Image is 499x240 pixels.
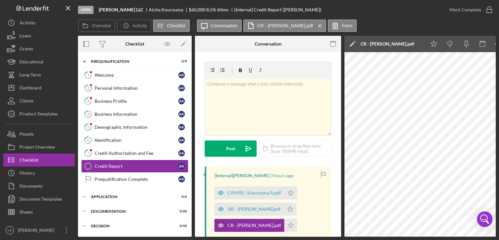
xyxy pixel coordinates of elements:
tspan: 2 [87,86,89,90]
div: Long-Term [19,68,41,83]
label: CR - [PERSON_NAME].pdf [257,23,313,28]
button: CAIVRS - Kourouma A.pdf [214,186,297,199]
div: 60 mo [217,7,229,12]
div: Grants [19,42,33,57]
div: A K [178,137,185,143]
a: 2Personal InformationAK [81,82,188,95]
div: A K [178,150,185,156]
button: Dashboard [3,81,75,94]
button: People [3,127,75,140]
label: Checklist [167,23,186,28]
div: CAIVRS - Kourouma A.pdf [227,190,281,195]
div: Documentation [91,209,171,213]
button: Grants [3,42,75,55]
button: CR - [PERSON_NAME].pdf [243,20,326,32]
button: History [3,167,75,180]
a: 7Credit Authorization and FeeAK [81,147,188,160]
button: Mark Complete [443,3,496,16]
div: Open Intercom Messenger [477,211,493,227]
div: 8.5 % [206,7,216,12]
div: Loans [19,29,31,44]
button: Checklist [153,20,190,32]
div: Educational [19,55,44,70]
div: 0 / 6 [175,195,187,199]
tspan: 6 [87,138,89,142]
div: Demographic Information [95,125,178,130]
a: 3Business ProfileAK [81,95,188,108]
div: CR - [PERSON_NAME].pdf [227,223,281,228]
button: Educational [3,55,75,68]
div: Aicha Kourouma [149,7,189,12]
b: [PERSON_NAME] LLC [99,7,143,12]
div: History [19,167,35,181]
div: Project Overview [19,140,55,155]
div: Sheets [19,206,33,220]
div: Activity [19,16,35,31]
div: A K [178,72,185,78]
button: Document Templates [3,193,75,206]
tspan: 5 [87,125,89,129]
div: Documents [19,180,43,194]
button: Long-Term [3,68,75,81]
div: Dashboard [19,81,42,96]
div: A K [178,98,185,104]
div: A K [178,163,185,169]
label: Activity [133,23,147,28]
div: Application [91,195,171,199]
tspan: 1 [87,73,89,77]
div: Decision [91,224,171,228]
text: YB [8,229,12,232]
div: [Internal] [PERSON_NAME] [214,173,269,178]
div: 0 / 10 [175,224,187,228]
button: Activity [117,20,151,32]
div: Prequalification [91,60,171,63]
a: Prequalification CompleteAK [81,173,188,186]
label: Conversation [211,23,238,28]
a: 6IdentificationAK [81,134,188,147]
div: Conversation [255,41,282,47]
div: Open [78,6,94,14]
div: A K [178,85,185,91]
button: Activity [3,16,75,29]
time: 2025-10-15 12:26 [270,173,294,178]
button: Conversation [197,20,242,32]
div: Post [226,140,235,157]
div: 0 / 9 [175,60,187,63]
div: Credit Authorization and Fee [95,151,178,156]
div: Identification [95,138,178,143]
label: Form [342,23,352,28]
button: Loans [3,29,75,42]
div: Clients [19,94,33,109]
button: Product Templates [3,107,75,120]
tspan: 7 [87,151,89,155]
div: [PERSON_NAME] [16,224,58,238]
div: Prequalification Complete [95,177,178,182]
button: Checklist [3,153,75,167]
button: Project Overview [3,140,75,153]
div: SIR - [PERSON_NAME]pdf [227,207,280,212]
a: 5Demographic InformationAK [81,121,188,134]
div: CR - [PERSON_NAME].pdf [361,41,414,47]
div: Product Templates [19,107,58,122]
label: Overview [92,23,111,28]
div: Business Information [95,112,178,117]
button: Clients [3,94,75,107]
button: Sheets [3,206,75,219]
div: Document Templates [19,193,62,207]
button: Documents [3,180,75,193]
div: A K [178,176,185,182]
a: Credit ReportAK [81,160,188,173]
button: YB[PERSON_NAME] [3,224,75,237]
div: Welcome [95,73,178,78]
div: Personal Information [95,86,178,91]
button: CR - [PERSON_NAME].pdf [214,219,297,232]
